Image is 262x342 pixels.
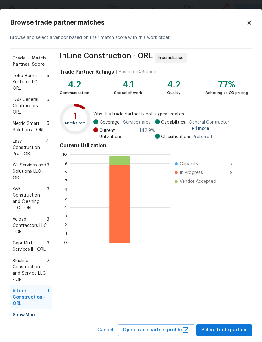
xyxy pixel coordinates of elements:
div: Browse and select a vendor based on their match score with this work order. [10,27,252,49]
span: 5 [47,121,49,133]
text: 0 [64,241,67,244]
text: 1 [74,112,77,121]
div: Speed of work [114,90,142,96]
span: 5 [47,73,49,92]
text: Match Score [65,121,85,125]
button: Open trade partner profile [118,324,194,336]
span: 3 [47,162,49,181]
span: Vendor Accepted [180,178,216,185]
text: 5 [65,197,67,200]
span: 7 [230,161,240,167]
span: Preferred [193,134,212,140]
div: 4.2 [60,81,89,88]
span: 9 [230,170,240,176]
span: W.I Services and Solutions LLC - ORL [13,162,47,181]
span: Capacity [180,161,198,167]
span: Cancel [97,326,113,334]
span: Capr Multi Services ll - ORL [13,240,47,253]
span: Toho Home Restore LLC - ORL [13,73,47,92]
span: Classification: [161,134,190,140]
span: Select trade partner [201,326,247,334]
span: Veloso Contractors LLC - ORL [13,216,47,235]
button: Select trade partner [196,324,252,336]
div: Quality [167,90,181,96]
span: Easy Construction Pro - ORL [13,138,46,157]
span: R&R Construction and Cleaning LLC - ORL [13,186,47,211]
span: InLine Construction - ORL [60,53,153,63]
span: Current Utilization: [99,127,137,140]
span: Blueline Construction and Service LLC - ORL [13,258,46,283]
span: TAG General Contractors - ORL [13,97,47,115]
div: Communication [60,90,89,96]
span: 142.9 % [139,127,155,140]
h4: Current Utilization [60,143,248,149]
span: Capabilities: [161,119,186,132]
h2: Browse trade partner matches [10,20,246,26]
span: Why this trade partner is not a great match: [93,111,248,117]
span: Open trade partner profile [123,326,189,334]
div: | [114,69,119,75]
span: 1 [230,178,240,185]
span: 3 [47,240,49,253]
button: Cancel [95,324,116,336]
span: Metric Smart Solutions - ORL [13,121,47,133]
span: Services area [123,119,151,126]
span: 1 [47,288,49,307]
div: 4.2 [167,81,181,88]
text: 6 [64,188,67,192]
span: 3 [47,186,49,211]
span: InLine Construction - ORL [13,288,47,307]
text: 10 [63,153,67,156]
text: 2 [65,223,67,227]
div: Based on 48 ratings [119,69,159,75]
span: 3 [47,216,49,235]
span: Coverage: [100,119,121,126]
div: 4.1 [114,81,142,88]
text: 7 [65,179,67,183]
text: 4 [64,205,67,209]
text: 9 [64,161,67,165]
text: 8 [64,170,67,174]
span: 5 [47,97,49,115]
span: In Progress [180,170,203,176]
span: General Contractor [189,119,248,132]
span: 2 [46,258,49,283]
span: 4 [46,138,49,157]
span: Trade Partner [13,55,32,68]
div: 77% [205,81,248,88]
h4: Trade Partner Ratings [60,69,114,75]
div: Show More [10,309,52,321]
text: 3 [65,214,67,218]
span: + 1 more [191,126,209,131]
span: In compliance [158,54,186,61]
span: Match Score [32,55,49,68]
text: 1 [65,232,67,236]
div: Adhering to OD pricing [205,90,248,96]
